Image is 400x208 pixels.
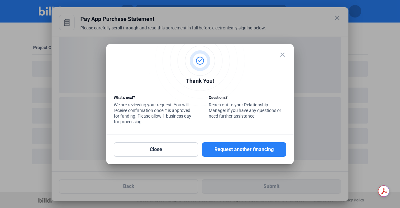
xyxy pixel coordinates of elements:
[279,51,286,58] mat-icon: close
[202,142,286,157] button: Request another financing
[114,95,191,102] div: What’s next?
[209,95,286,120] div: Reach out to your Relationship Manager if you have any questions or need further assistance.
[209,95,286,102] div: Questions?
[114,77,286,87] div: Thank You!
[114,95,191,126] div: We are reviewing your request. You will receive confirmation once it is approved for funding. Ple...
[114,142,198,157] button: Close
